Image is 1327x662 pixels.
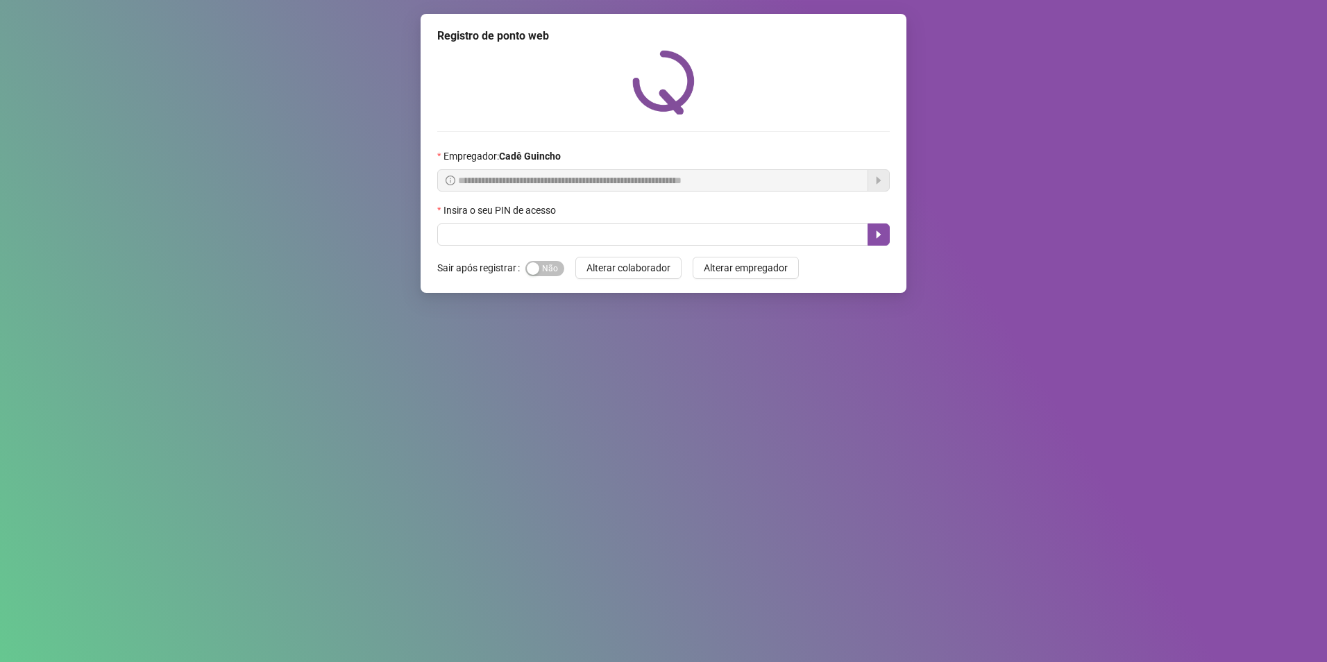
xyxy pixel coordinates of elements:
span: info-circle [446,176,455,185]
strong: Cadê Guincho [499,151,561,162]
span: Empregador : [443,148,561,164]
button: Alterar colaborador [575,257,682,279]
span: Alterar empregador [704,260,788,275]
span: Alterar colaborador [586,260,670,275]
button: Alterar empregador [693,257,799,279]
span: caret-right [873,229,884,240]
label: Insira o seu PIN de acesso [437,203,565,218]
label: Sair após registrar [437,257,525,279]
img: QRPoint [632,50,695,114]
div: Registro de ponto web [437,28,890,44]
